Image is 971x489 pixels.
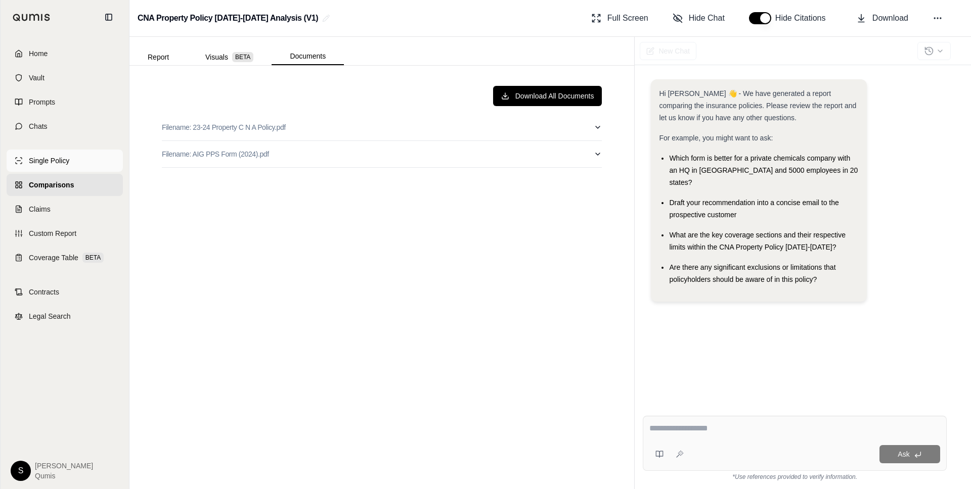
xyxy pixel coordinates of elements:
a: Contracts [7,281,123,303]
span: Hi [PERSON_NAME] 👋 - We have generated a report comparing the insurance policies. Please review t... [659,89,856,122]
p: Filename: 23-24 Property C N A Policy.pdf [162,122,286,132]
a: Chats [7,115,123,137]
button: Report [129,49,187,65]
span: Which form is better for a private chemicals company with an HQ in [GEOGRAPHIC_DATA] and 5000 emp... [669,154,858,186]
p: Filename: AIG PPS Form (2024).pdf [162,149,269,159]
button: Collapse sidebar [101,9,117,25]
a: Comparisons [7,174,123,196]
span: Qumis [35,471,93,481]
button: Ask [879,445,940,463]
span: Comparisons [29,180,74,190]
span: Are there any significant exclusions or limitations that policyholders should be aware of in this... [669,263,835,283]
span: Full Screen [607,12,648,24]
span: Coverage Table [29,253,78,263]
a: Home [7,42,123,65]
span: Custom Report [29,228,76,238]
button: Hide Chat [669,8,729,28]
span: Ask [898,450,909,458]
a: Legal Search [7,305,123,327]
span: BETA [232,52,253,62]
button: Filename: AIG PPS Form (2024).pdf [162,141,602,167]
span: Hide Chat [689,12,725,24]
a: Coverage TableBETA [7,247,123,269]
span: Single Policy [29,156,69,166]
span: Contracts [29,287,59,297]
a: Claims [7,198,123,220]
span: What are the key coverage sections and their respective limits within the CNA Property Policy [DA... [669,231,846,251]
span: Hide Citations [775,12,832,24]
span: Legal Search [29,311,71,321]
button: Download All Documents [493,86,602,106]
span: Claims [29,204,51,214]
button: Visuals [187,49,272,65]
button: Documents [272,48,344,65]
a: Single Policy [7,150,123,172]
button: Filename: 23-24 Property C N A Policy.pdf [162,114,602,140]
a: Custom Report [7,222,123,244]
span: Prompts [29,97,55,107]
div: *Use references provided to verify information. [643,471,947,481]
span: Draft your recommendation into a concise email to the prospective customer [669,199,838,219]
span: Home [29,48,48,59]
a: Vault [7,67,123,89]
span: BETA [82,253,104,263]
span: Chats [29,121,48,131]
button: Download [852,8,912,28]
span: [PERSON_NAME] [35,461,93,471]
div: S [11,461,31,481]
h2: CNA Property Policy [DATE]-[DATE] Analysis (V1) [138,9,318,27]
button: Full Screen [587,8,652,28]
img: Qumis Logo [13,14,51,21]
a: Prompts [7,91,123,113]
span: For example, you might want to ask: [659,134,773,142]
span: Download [872,12,908,24]
span: Vault [29,73,45,83]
